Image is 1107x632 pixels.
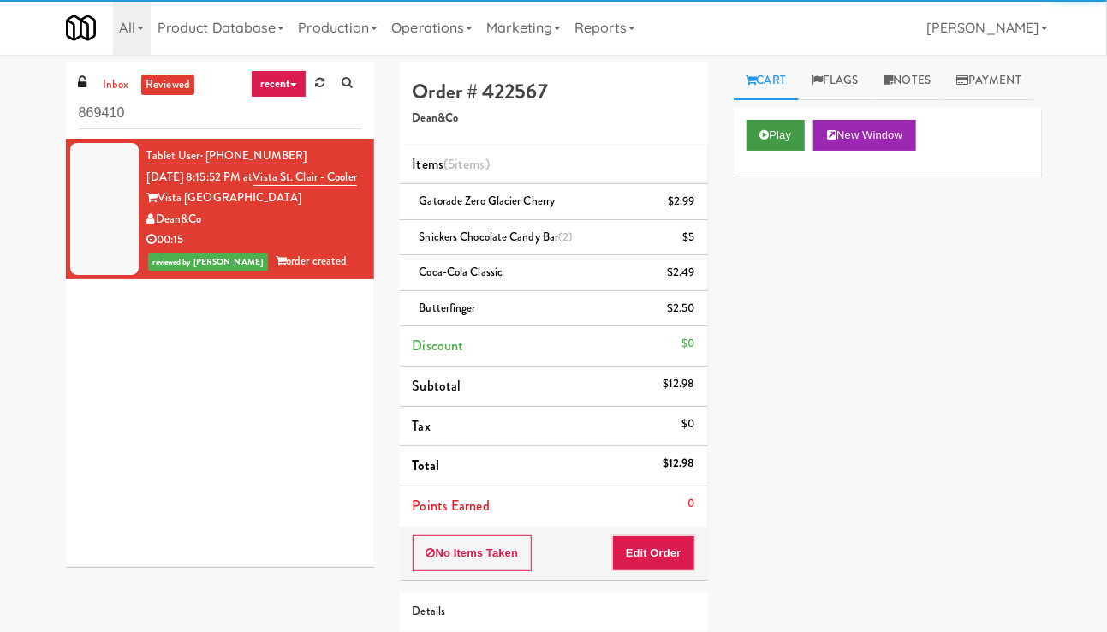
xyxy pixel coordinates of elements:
[668,191,695,212] div: $2.99
[558,229,573,245] span: (2)
[413,416,431,436] span: Tax
[943,62,1034,100] a: Payment
[681,333,694,355] div: $0
[443,154,490,174] span: (5 )
[148,253,269,271] span: reviewed by [PERSON_NAME]
[253,169,357,186] a: Vista St. Clair - Cooler
[251,70,307,98] a: recent
[420,229,574,245] span: Snickers Chocolate Candy Bar
[147,209,361,230] div: Dean&Co
[79,98,361,129] input: Search vision orders
[455,154,485,174] ng-pluralize: items
[98,75,134,96] a: inbox
[420,193,556,209] span: Gatorade Zero Glacier Cherry
[667,298,695,319] div: $2.50
[420,300,476,316] span: Butterfinger
[747,120,806,151] button: Play
[413,496,490,516] span: Points Earned
[147,230,361,251] div: 00:15
[413,80,695,103] h4: Order # 422567
[413,376,461,396] span: Subtotal
[141,75,194,96] a: reviewed
[813,120,916,151] button: New Window
[66,139,374,279] li: Tablet User· [PHONE_NUMBER][DATE] 8:15:52 PM atVista St. Clair - CoolerVista [GEOGRAPHIC_DATA]Dea...
[682,227,694,248] div: $5
[420,264,503,280] span: Coca-Cola Classic
[276,253,347,269] span: order created
[200,147,307,164] span: · [PHONE_NUMBER]
[66,13,96,43] img: Micromart
[734,62,800,100] a: Cart
[663,453,695,474] div: $12.98
[413,112,695,125] h5: Dean&Co
[147,188,361,209] div: Vista [GEOGRAPHIC_DATA]
[147,169,253,185] span: [DATE] 8:15:52 PM at
[663,373,695,395] div: $12.98
[681,414,694,435] div: $0
[413,535,533,571] button: No Items Taken
[872,62,944,100] a: Notes
[413,601,695,623] div: Details
[413,336,464,355] span: Discount
[413,456,440,475] span: Total
[667,262,695,283] div: $2.49
[799,62,872,100] a: Flags
[147,147,307,164] a: Tablet User· [PHONE_NUMBER]
[687,493,694,515] div: 0
[612,535,695,571] button: Edit Order
[413,154,490,174] span: Items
